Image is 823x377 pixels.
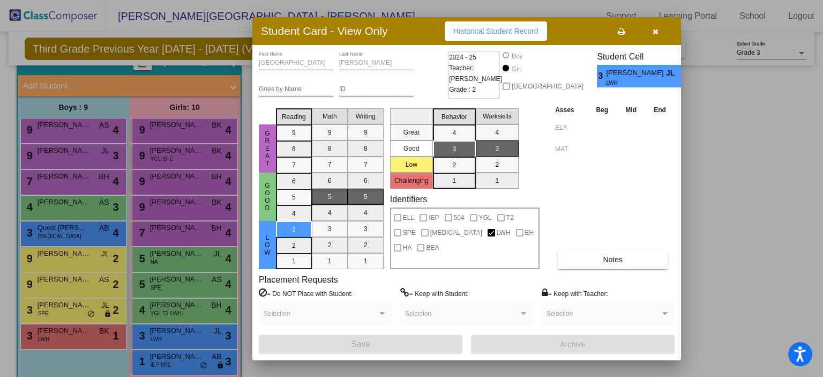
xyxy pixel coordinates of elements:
span: ELL [403,211,414,224]
span: Grade : 2 [449,84,476,95]
span: SPE [403,226,416,239]
th: Mid [617,104,645,116]
th: Asses [552,104,587,116]
span: [MEDICAL_DATA] [430,226,482,239]
span: 3 [681,70,690,83]
span: Notes [603,255,623,264]
span: JL [666,68,681,79]
span: Good [263,182,272,212]
label: Identifiers [390,194,427,204]
span: [PERSON_NAME] [607,68,666,79]
span: Archive [560,340,586,349]
h3: Student Cell [597,51,690,62]
span: IEP [429,211,439,224]
span: [DEMOGRAPHIC_DATA] [512,80,583,93]
label: = Do NOT Place with Student: [259,288,353,299]
label: = Keep with Teacher: [542,288,608,299]
input: goes by name [259,86,334,93]
span: Low [263,234,272,256]
button: Archive [471,335,675,354]
span: HA [403,241,412,254]
label: Placement Requests [259,275,338,285]
div: Boy [511,51,523,61]
input: assessment [555,120,585,136]
span: LWH [607,79,659,87]
span: Save [351,339,370,349]
span: LWH [497,226,511,239]
div: Girl [511,64,522,74]
label: = Keep with Student: [400,288,469,299]
span: 3 [597,70,606,83]
input: assessment [555,141,585,157]
span: YGL [479,211,492,224]
span: 2024 - 25 [449,52,476,63]
span: Great [263,130,272,167]
button: Notes [558,250,668,269]
span: Teacher: [PERSON_NAME] [449,63,502,84]
th: Beg [587,104,617,116]
span: 504 [454,211,465,224]
span: Historical Student Record [453,27,538,35]
th: End [645,104,675,116]
span: EH [525,226,534,239]
button: Historical Student Record [445,21,547,41]
span: BEA [426,241,439,254]
h3: Student Card - View Only [261,24,388,38]
span: T2 [506,211,514,224]
button: Save [259,335,462,354]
